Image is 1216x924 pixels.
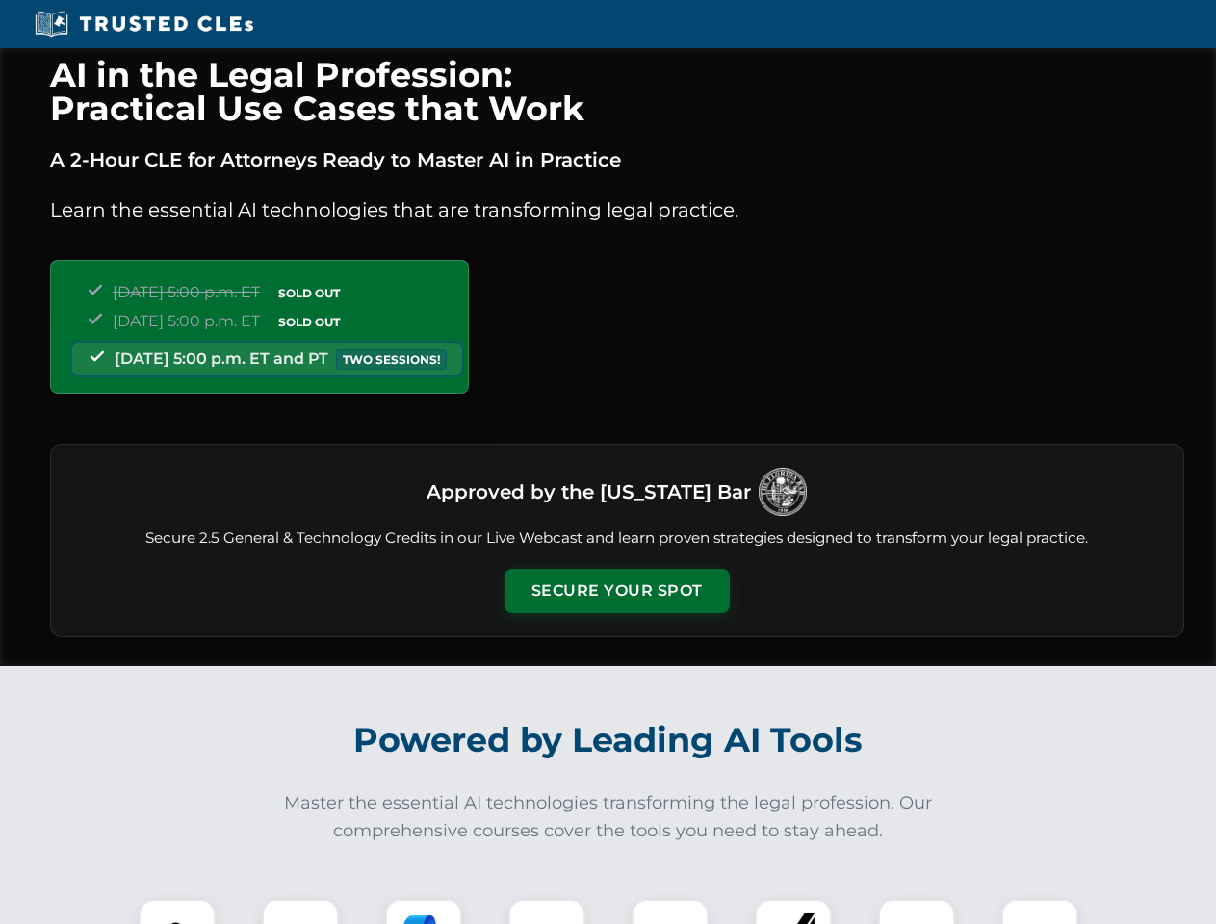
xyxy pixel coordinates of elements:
span: SOLD OUT [272,312,347,332]
span: SOLD OUT [272,283,347,303]
span: [DATE] 5:00 p.m. ET [113,283,260,301]
span: [DATE] 5:00 p.m. ET [113,312,260,330]
p: Learn the essential AI technologies that are transforming legal practice. [50,194,1184,225]
p: A 2-Hour CLE for Attorneys Ready to Master AI in Practice [50,144,1184,175]
img: Trusted CLEs [29,10,259,38]
p: Secure 2.5 General & Technology Credits in our Live Webcast and learn proven strategies designed ... [74,527,1160,550]
h2: Powered by Leading AI Tools [75,706,1142,774]
h3: Approved by the [US_STATE] Bar [427,475,751,509]
button: Secure Your Spot [505,569,730,613]
p: Master the essential AI technologies transforming the legal profession. Our comprehensive courses... [272,789,945,845]
h1: AI in the Legal Profession: Practical Use Cases that Work [50,58,1184,125]
img: Logo [759,468,807,516]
